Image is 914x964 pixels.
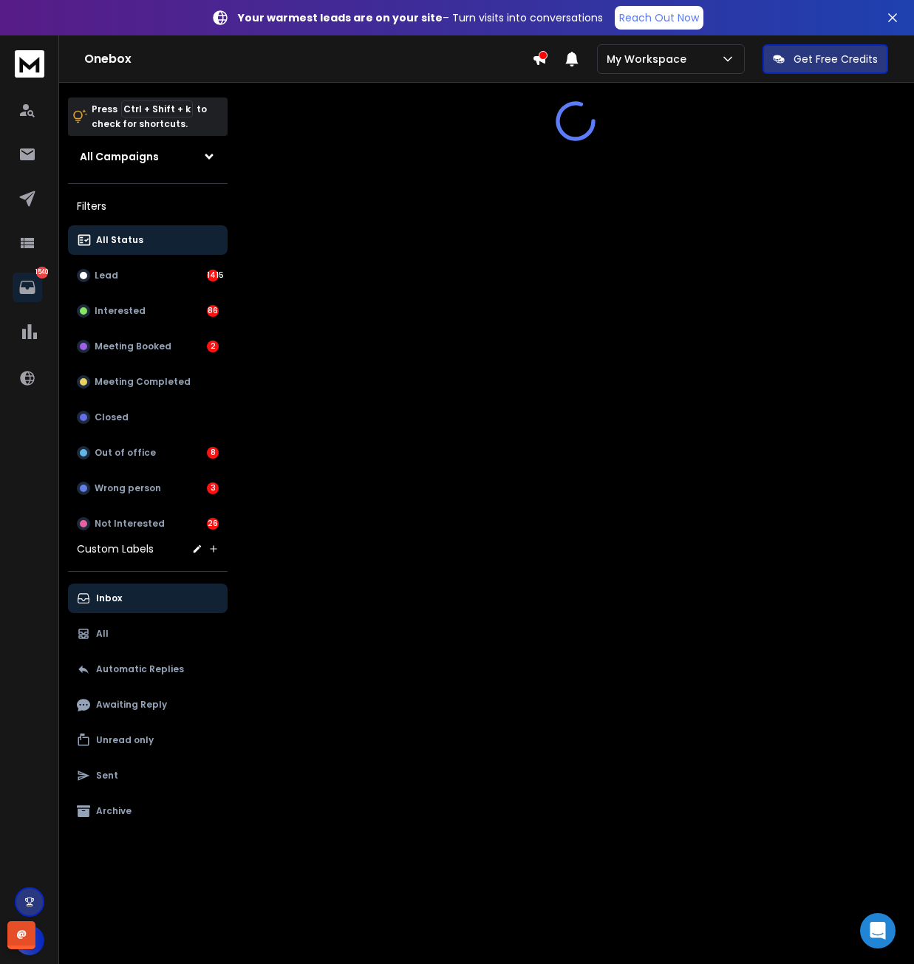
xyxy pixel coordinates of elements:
[763,44,888,74] button: Get Free Credits
[68,367,228,397] button: Meeting Completed
[96,699,167,711] p: Awaiting Reply
[95,305,146,317] p: Interested
[96,592,122,604] p: Inbox
[7,921,35,949] div: @
[68,296,228,326] button: Interested86
[68,725,228,755] button: Unread only
[615,6,703,30] a: Reach Out Now
[68,796,228,826] button: Archive
[95,270,118,281] p: Lead
[96,734,154,746] p: Unread only
[95,518,165,530] p: Not Interested
[96,628,109,640] p: All
[207,305,219,317] div: 86
[36,267,48,278] p: 1540
[68,761,228,790] button: Sent
[68,509,228,539] button: Not Interested26
[92,102,207,131] p: Press to check for shortcuts.
[207,447,219,459] div: 8
[15,50,44,78] img: logo
[96,663,184,675] p: Automatic Replies
[95,482,161,494] p: Wrong person
[121,100,193,117] span: Ctrl + Shift + k
[68,142,228,171] button: All Campaigns
[96,234,143,246] p: All Status
[68,196,228,216] h3: Filters
[68,332,228,361] button: Meeting Booked2
[207,341,219,352] div: 2
[80,149,159,164] h1: All Campaigns
[13,273,42,302] a: 1540
[68,261,228,290] button: Lead1415
[619,10,699,25] p: Reach Out Now
[95,411,129,423] p: Closed
[68,654,228,684] button: Automatic Replies
[238,10,443,25] strong: Your warmest leads are on your site
[68,690,228,719] button: Awaiting Reply
[84,50,532,68] h1: Onebox
[238,10,603,25] p: – Turn visits into conversations
[207,270,219,281] div: 1415
[607,52,692,66] p: My Workspace
[68,474,228,503] button: Wrong person3
[68,584,228,613] button: Inbox
[207,482,219,494] div: 3
[95,447,156,459] p: Out of office
[96,770,118,782] p: Sent
[95,376,191,388] p: Meeting Completed
[207,518,219,530] div: 26
[794,52,878,66] p: Get Free Credits
[95,341,171,352] p: Meeting Booked
[860,913,896,948] div: Open Intercom Messenger
[77,541,154,556] h3: Custom Labels
[96,805,132,817] p: Archive
[68,438,228,468] button: Out of office8
[68,225,228,255] button: All Status
[68,619,228,649] button: All
[68,403,228,432] button: Closed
